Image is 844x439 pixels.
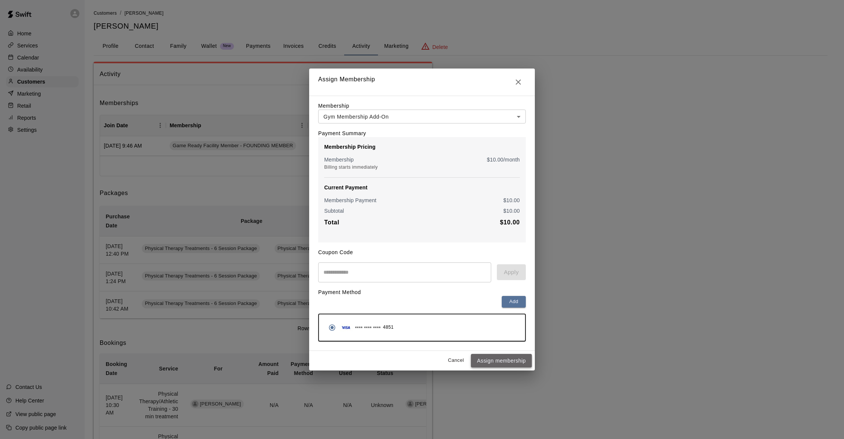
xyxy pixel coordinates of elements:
[324,197,376,204] p: Membership Payment
[511,75,526,90] button: Close
[318,249,353,255] label: Coupon Code
[318,130,366,136] label: Payment Summary
[324,156,354,163] p: Membership
[318,289,361,295] label: Payment Method
[324,207,344,215] p: Subtotal
[318,110,526,123] div: Gym Membership Add-On
[318,103,349,109] label: Membership
[503,197,520,204] p: $ 10.00
[339,324,353,331] img: Credit card brand logo
[383,324,393,331] span: 4851
[324,184,520,191] p: Current Payment
[503,207,520,215] p: $ 10.00
[502,296,526,308] button: Add
[487,156,520,163] p: $ 10.00 /month
[500,219,520,226] b: $ 10.00
[324,219,339,226] b: Total
[324,165,378,170] span: Billing starts immediately
[309,69,535,96] h2: Assign Membership
[471,354,532,368] button: Assign membership
[324,143,520,151] p: Membership Pricing
[444,355,468,366] button: Cancel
